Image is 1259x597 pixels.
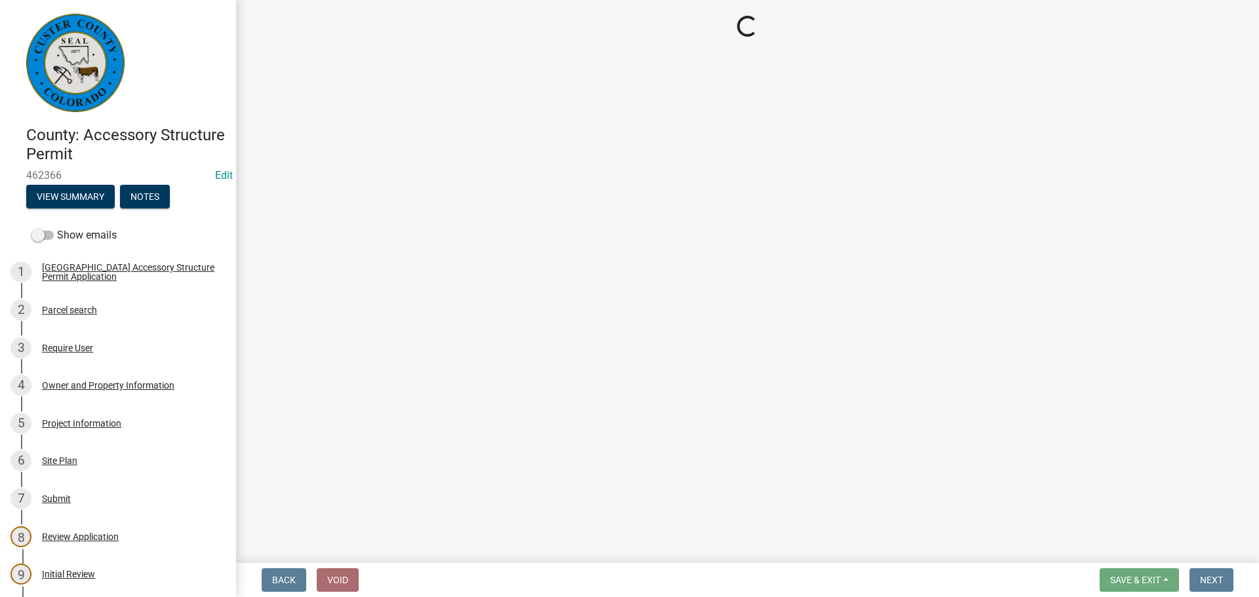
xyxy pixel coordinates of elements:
button: Next [1189,568,1233,592]
wm-modal-confirm: Summary [26,192,115,202]
img: Custer County, Colorado [26,14,125,112]
label: Show emails [31,227,117,243]
span: 462366 [26,169,210,182]
div: 6 [10,450,31,471]
span: Next [1200,575,1223,585]
span: Save & Exit [1110,575,1161,585]
button: View Summary [26,185,115,208]
button: Back [262,568,306,592]
div: Project Information [42,419,121,428]
div: Submit [42,494,71,503]
div: 9 [10,564,31,585]
div: [GEOGRAPHIC_DATA] Accessory Structure Permit Application [42,263,215,281]
button: Void [317,568,359,592]
wm-modal-confirm: Notes [120,192,170,202]
button: Save & Exit [1100,568,1179,592]
div: Site Plan [42,456,77,465]
div: Require User [42,343,93,353]
div: 5 [10,413,31,434]
h4: County: Accessory Structure Permit [26,126,226,164]
a: Edit [215,169,233,182]
div: Owner and Property Information [42,381,174,390]
div: 1 [10,261,31,282]
wm-modal-confirm: Edit Application Number [215,169,233,182]
div: 7 [10,488,31,509]
div: Parcel search [42,305,97,315]
div: 3 [10,337,31,358]
div: 2 [10,299,31,320]
div: Initial Review [42,569,95,579]
button: Notes [120,185,170,208]
span: Back [272,575,296,585]
div: Review Application [42,532,119,541]
div: 4 [10,375,31,396]
div: 8 [10,526,31,547]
